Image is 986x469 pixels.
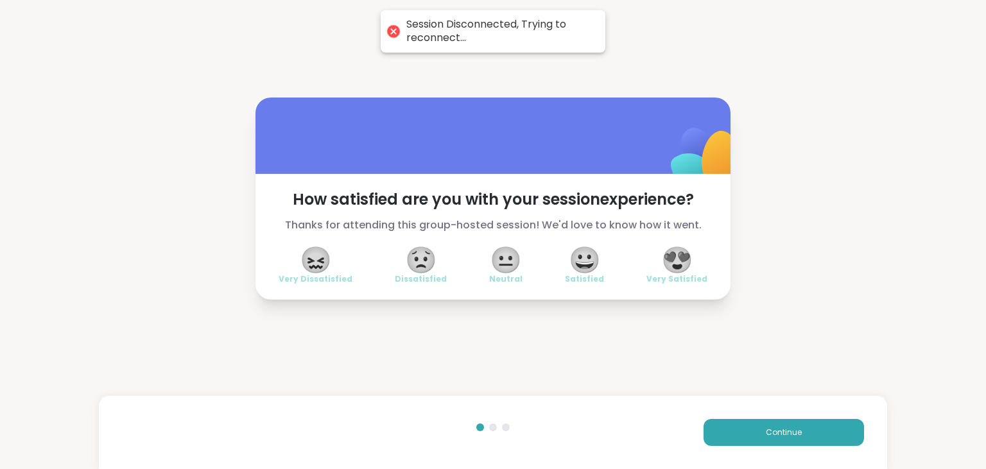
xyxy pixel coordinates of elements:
span: 😀 [569,248,601,271]
span: 😍 [661,248,693,271]
span: How satisfied are you with your session experience? [279,189,707,210]
span: Satisfied [565,274,604,284]
span: Dissatisfied [395,274,447,284]
div: Session Disconnected, Trying to reconnect... [406,18,592,45]
span: 😖 [300,248,332,271]
span: Very Satisfied [646,274,707,284]
span: Thanks for attending this group-hosted session! We'd love to know how it went. [279,217,707,233]
img: ShareWell Logomark [641,94,768,222]
span: Very Dissatisfied [279,274,352,284]
button: Continue [704,419,864,446]
span: 😐 [490,248,522,271]
span: 😟 [405,248,437,271]
span: Neutral [489,274,523,284]
span: Continue [766,427,802,438]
